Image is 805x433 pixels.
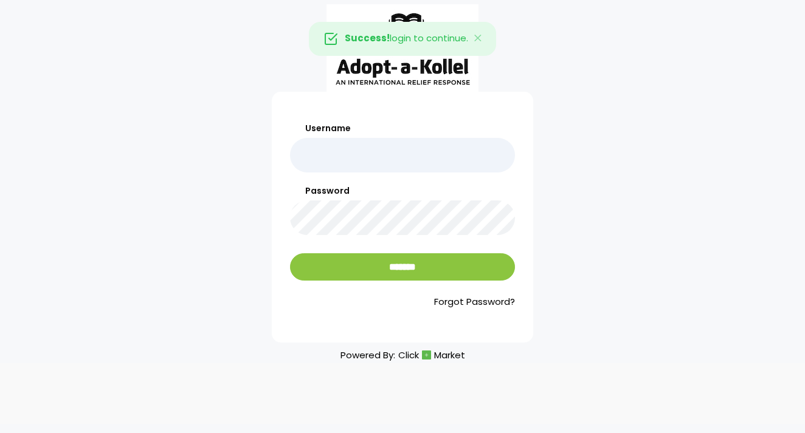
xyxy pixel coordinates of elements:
[326,4,479,92] img: aak_logo_sm.jpeg
[398,347,465,363] a: ClickMarket
[340,347,465,363] p: Powered By:
[309,22,496,56] div: login to continue.
[290,295,515,309] a: Forgot Password?
[422,350,431,360] img: cm_icon.png
[290,185,515,197] label: Password
[290,122,515,135] label: Username
[345,32,390,44] strong: Success!
[461,22,496,55] button: Close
